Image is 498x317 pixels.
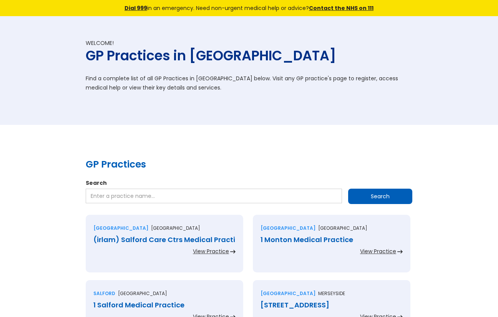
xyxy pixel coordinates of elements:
[118,290,167,297] p: [GEOGRAPHIC_DATA]
[261,290,315,297] div: [GEOGRAPHIC_DATA]
[86,39,412,47] div: Welcome!
[86,74,412,92] p: Find a complete list of all GP Practices in [GEOGRAPHIC_DATA] below. Visit any GP practice's page...
[93,224,148,232] div: [GEOGRAPHIC_DATA]
[93,301,236,309] div: 1 Salford Medical Practice
[86,179,412,187] label: Search
[261,301,403,309] div: [STREET_ADDRESS]
[72,4,426,12] div: in an emergency. Need non-urgent medical help or advice?
[253,215,410,280] a: [GEOGRAPHIC_DATA][GEOGRAPHIC_DATA]1 Monton Medical PracticeView Practice
[86,47,412,64] h1: GP Practices in [GEOGRAPHIC_DATA]
[261,224,315,232] div: [GEOGRAPHIC_DATA]
[151,224,200,232] p: [GEOGRAPHIC_DATA]
[309,4,373,12] a: Contact the NHS on 111
[348,189,412,204] input: Search
[193,247,229,255] div: View Practice
[318,224,367,232] p: [GEOGRAPHIC_DATA]
[86,189,342,203] input: Enter a practice name…
[124,4,147,12] a: Dial 999
[86,158,412,171] h2: GP Practices
[318,290,345,297] p: Merseyside
[360,247,396,255] div: View Practice
[86,215,243,280] a: [GEOGRAPHIC_DATA][GEOGRAPHIC_DATA](irlam) Salford Care Ctrs Medical PractiView Practice
[261,236,403,244] div: 1 Monton Medical Practice
[93,236,236,244] div: (irlam) Salford Care Ctrs Medical Practi
[93,290,115,297] div: Salford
